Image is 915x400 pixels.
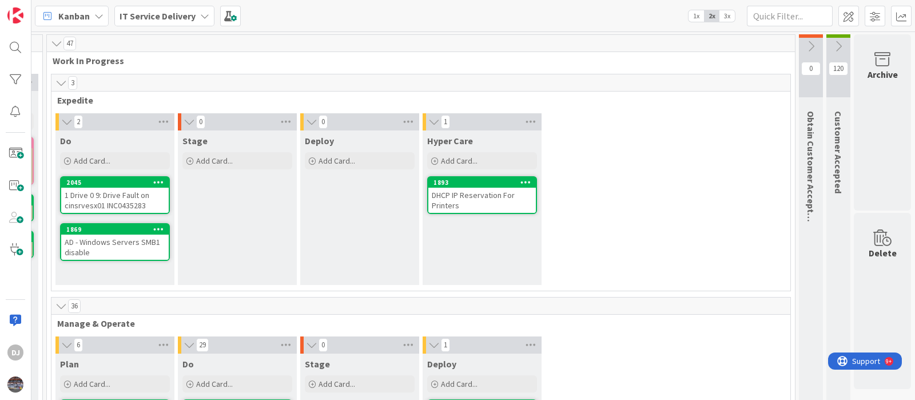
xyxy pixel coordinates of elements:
[58,5,63,14] div: 9+
[61,188,169,213] div: 1 Drive 0 9: Drive Fault on cinsrvesx01 INC0435283
[869,246,897,260] div: Delete
[319,379,355,389] span: Add Card...
[428,177,536,213] div: 1893DHCP IP Reservation For Printers
[60,223,170,261] a: 1869AD - Windows Servers SMB1 disable
[68,299,81,313] span: 36
[196,115,205,129] span: 0
[805,111,817,233] span: Obtain Customer Acceptance
[60,176,170,214] a: 20451 Drive 0 9: Drive Fault on cinsrvesx01 INC0435283
[57,318,776,329] span: Manage & Operate
[868,68,898,81] div: Archive
[305,358,330,370] span: Stage
[689,10,704,22] span: 1x
[61,224,169,260] div: 1869AD - Windows Servers SMB1 disable
[7,344,23,361] div: DJ
[74,115,83,129] span: 2
[66,179,169,187] div: 2045
[74,338,83,352] span: 6
[833,111,844,193] span: Customer Accepted
[427,358,456,370] span: Deploy
[319,338,328,352] span: 0
[704,10,719,22] span: 2x
[719,10,735,22] span: 3x
[441,379,478,389] span: Add Card...
[196,338,209,352] span: 29
[441,156,478,166] span: Add Card...
[60,135,71,146] span: Do
[63,37,76,50] span: 47
[68,76,77,90] span: 3
[319,156,355,166] span: Add Card...
[61,235,169,260] div: AD - Windows Servers SMB1 disable
[61,177,169,188] div: 2045
[428,177,536,188] div: 1893
[801,62,821,76] span: 0
[428,188,536,213] div: DHCP IP Reservation For Printers
[319,115,328,129] span: 0
[66,225,169,233] div: 1869
[747,6,833,26] input: Quick Filter...
[61,224,169,235] div: 1869
[7,7,23,23] img: Visit kanbanzone.com
[74,156,110,166] span: Add Card...
[305,135,334,146] span: Deploy
[441,115,450,129] span: 1
[53,55,781,66] span: Work In Progress
[182,135,208,146] span: Stage
[427,176,537,214] a: 1893DHCP IP Reservation For Printers
[433,179,536,187] div: 1893
[196,379,233,389] span: Add Card...
[829,62,848,76] span: 120
[441,338,450,352] span: 1
[120,10,196,22] b: IT Service Delivery
[7,377,23,393] img: avatar
[74,379,110,389] span: Add Card...
[60,358,79,370] span: Plan
[61,177,169,213] div: 20451 Drive 0 9: Drive Fault on cinsrvesx01 INC0435283
[427,135,473,146] span: Hyper Care
[57,94,776,106] span: Expedite
[24,2,52,15] span: Support
[196,156,233,166] span: Add Card...
[58,9,90,23] span: Kanban
[182,358,194,370] span: Do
